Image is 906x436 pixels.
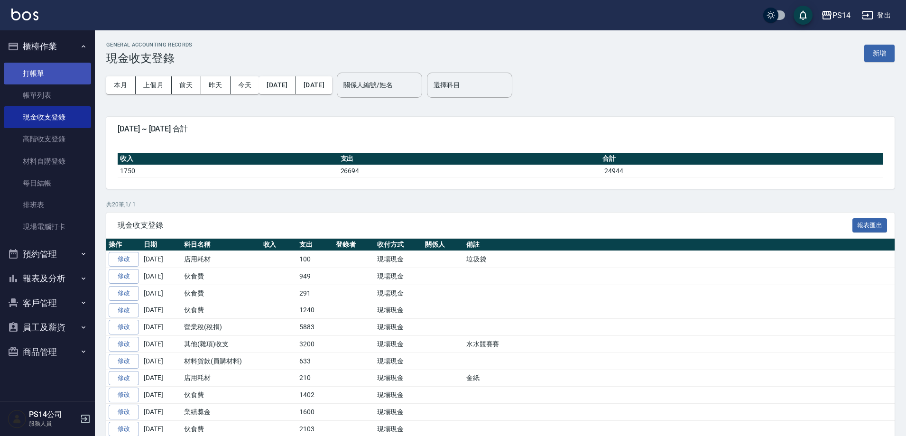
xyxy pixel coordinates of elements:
td: 26694 [338,165,601,177]
button: 報表匯出 [852,218,888,233]
td: 伙食費 [182,285,261,302]
td: [DATE] [141,387,182,404]
td: 伙食費 [182,387,261,404]
a: 修改 [109,286,139,301]
td: [DATE] [141,285,182,302]
a: 修改 [109,405,139,419]
td: 1600 [297,404,333,421]
td: 210 [297,370,333,387]
td: [DATE] [141,353,182,370]
td: [DATE] [141,336,182,353]
button: 商品管理 [4,340,91,364]
td: 5883 [297,319,333,336]
td: 現場現金 [375,404,423,421]
a: 報表匯出 [852,220,888,229]
button: 今天 [231,76,259,94]
td: 現場現金 [375,285,423,302]
td: 現場現金 [375,336,423,353]
a: 現金收支登錄 [4,106,91,128]
th: 支出 [297,239,333,251]
td: [DATE] [141,404,182,421]
td: 現場現金 [375,302,423,319]
td: 1240 [297,302,333,319]
td: 現場現金 [375,251,423,268]
button: 上個月 [136,76,172,94]
a: 帳單列表 [4,84,91,106]
button: [DATE] [296,76,332,94]
td: [DATE] [141,302,182,319]
td: 金紙 [464,370,895,387]
a: 修改 [109,388,139,402]
td: 現場現金 [375,387,423,404]
td: 現場現金 [375,319,423,336]
button: 預約管理 [4,242,91,267]
td: 1750 [118,165,338,177]
td: 伙食費 [182,302,261,319]
a: 新增 [864,48,895,57]
a: 修改 [109,337,139,352]
td: 100 [297,251,333,268]
a: 修改 [109,371,139,386]
td: [DATE] [141,370,182,387]
a: 修改 [109,354,139,369]
td: 水水競賽賽 [464,336,895,353]
a: 修改 [109,252,139,267]
button: PS14 [817,6,854,25]
button: 客戶管理 [4,291,91,315]
span: 現金收支登錄 [118,221,852,230]
th: 合計 [600,153,883,165]
p: 共 20 筆, 1 / 1 [106,200,895,209]
a: 每日結帳 [4,172,91,194]
th: 支出 [338,153,601,165]
th: 關係人 [423,239,464,251]
th: 日期 [141,239,182,251]
h5: PS14公司 [29,410,77,419]
td: 業績獎金 [182,404,261,421]
a: 現場電腦打卡 [4,216,91,238]
th: 操作 [106,239,141,251]
td: 營業稅(稅捐) [182,319,261,336]
td: 店用耗材 [182,251,261,268]
td: 3200 [297,336,333,353]
a: 材料自購登錄 [4,150,91,172]
td: [DATE] [141,268,182,285]
button: [DATE] [259,76,296,94]
a: 打帳單 [4,63,91,84]
a: 修改 [109,303,139,318]
td: 633 [297,353,333,370]
img: Person [8,409,27,428]
button: 昨天 [201,76,231,94]
td: 1402 [297,387,333,404]
td: 現場現金 [375,353,423,370]
td: 材料貨款(員購材料) [182,353,261,370]
th: 登錄者 [333,239,375,251]
img: Logo [11,9,38,20]
td: 垃圾袋 [464,251,895,268]
button: 報表及分析 [4,266,91,291]
th: 科目名稱 [182,239,261,251]
button: 本月 [106,76,136,94]
div: PS14 [832,9,851,21]
h3: 現金收支登錄 [106,52,193,65]
td: [DATE] [141,319,182,336]
p: 服務人員 [29,419,77,428]
td: -24944 [600,165,883,177]
button: 前天 [172,76,201,94]
a: 修改 [109,269,139,284]
h2: GENERAL ACCOUNTING RECORDS [106,42,193,48]
td: [DATE] [141,251,182,268]
span: [DATE] ~ [DATE] 合計 [118,124,883,134]
td: 現場現金 [375,268,423,285]
th: 收入 [261,239,297,251]
td: 291 [297,285,333,302]
td: 伙食費 [182,268,261,285]
button: 員工及薪資 [4,315,91,340]
th: 備註 [464,239,895,251]
td: 其他(雜項)收支 [182,336,261,353]
button: 登出 [858,7,895,24]
th: 收入 [118,153,338,165]
th: 收付方式 [375,239,423,251]
a: 高階收支登錄 [4,128,91,150]
button: 新增 [864,45,895,62]
a: 排班表 [4,194,91,216]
